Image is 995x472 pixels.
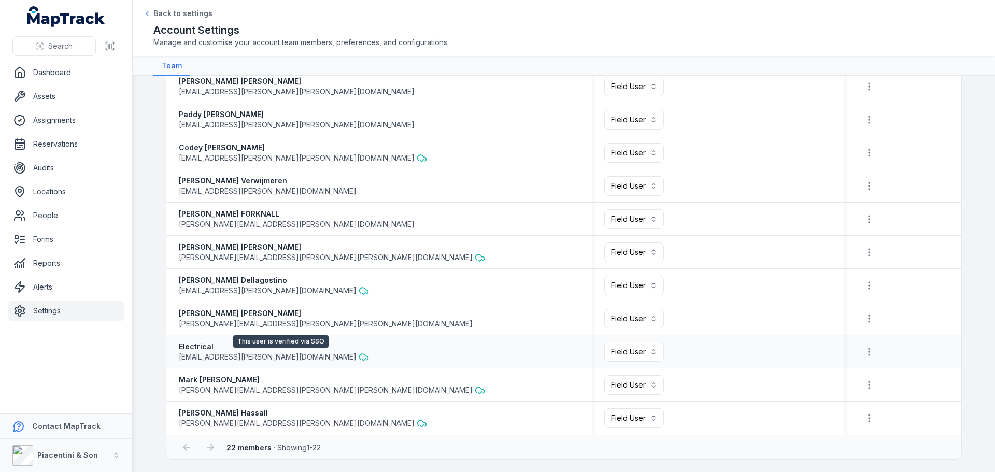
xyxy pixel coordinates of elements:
button: Field User [604,408,664,428]
span: This user is verified via SSO [233,335,329,348]
strong: [PERSON_NAME] FORKNALL [179,209,415,219]
button: Field User [604,143,664,163]
a: Reports [8,253,124,274]
span: [EMAIL_ADDRESS][PERSON_NAME][PERSON_NAME][DOMAIN_NAME] [179,153,415,163]
span: [EMAIL_ADDRESS][PERSON_NAME][PERSON_NAME][DOMAIN_NAME] [179,120,415,130]
strong: Mark [PERSON_NAME] [179,375,485,385]
span: Manage and customise your account team members, preferences, and configurations. [153,37,974,48]
a: Audits [8,158,124,178]
span: [PERSON_NAME][EMAIL_ADDRESS][PERSON_NAME][DOMAIN_NAME] [179,418,415,428]
a: Back to settings [143,8,212,19]
button: Field User [604,77,664,96]
a: Assignments [8,110,124,131]
h2: Account Settings [153,23,974,37]
button: Search [12,36,96,56]
strong: [PERSON_NAME] Dellagostino [179,275,369,285]
button: Field User [604,242,664,262]
strong: [PERSON_NAME] Verwijmeren [179,176,357,186]
strong: [PERSON_NAME] Hassall [179,408,427,418]
strong: 22 members [226,443,272,452]
a: Locations [8,181,124,202]
strong: Contact MapTrack [32,422,101,431]
a: MapTrack [27,6,105,27]
a: Assets [8,86,124,107]
strong: Paddy [PERSON_NAME] [179,109,415,120]
span: [EMAIL_ADDRESS][PERSON_NAME][DOMAIN_NAME] [179,186,357,196]
strong: [PERSON_NAME] [PERSON_NAME] [179,76,415,87]
strong: Codey [PERSON_NAME] [179,142,427,153]
a: Reservations [8,134,124,154]
button: Field User [604,209,664,229]
strong: [PERSON_NAME] [PERSON_NAME] [179,242,485,252]
button: Field User [604,309,664,328]
a: Forms [8,229,124,250]
strong: [PERSON_NAME] [PERSON_NAME] [179,308,473,319]
a: Settings [8,301,124,321]
span: [EMAIL_ADDRESS][PERSON_NAME][PERSON_NAME][DOMAIN_NAME] [179,87,415,97]
a: Dashboard [8,62,124,83]
strong: Piacentini & Son [37,451,98,460]
button: Field User [604,375,664,395]
a: Alerts [8,277,124,297]
span: Search [48,41,73,51]
a: People [8,205,124,226]
button: Field User [604,110,664,130]
button: Field User [604,342,664,362]
span: [EMAIL_ADDRESS][PERSON_NAME][DOMAIN_NAME] [179,285,357,296]
span: [EMAIL_ADDRESS][PERSON_NAME][DOMAIN_NAME] [179,352,357,362]
strong: Electrical [179,341,369,352]
a: Team [153,56,190,76]
span: [PERSON_NAME][EMAIL_ADDRESS][PERSON_NAME][PERSON_NAME][DOMAIN_NAME] [179,252,473,263]
span: · Showing 1 - 22 [226,443,321,452]
button: Field User [604,176,664,196]
button: Field User [604,276,664,295]
span: [PERSON_NAME][EMAIL_ADDRESS][PERSON_NAME][DOMAIN_NAME] [179,219,415,230]
span: Back to settings [153,8,212,19]
span: [PERSON_NAME][EMAIL_ADDRESS][PERSON_NAME][PERSON_NAME][DOMAIN_NAME] [179,385,473,395]
span: [PERSON_NAME][EMAIL_ADDRESS][PERSON_NAME][PERSON_NAME][DOMAIN_NAME] [179,319,473,329]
